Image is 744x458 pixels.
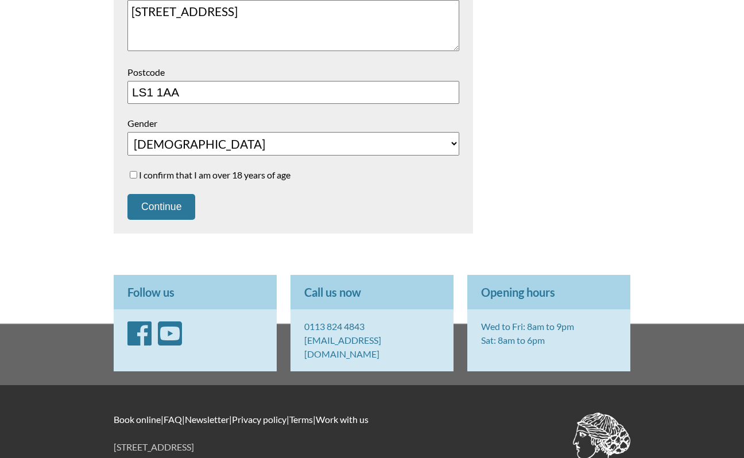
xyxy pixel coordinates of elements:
a: YouTube [158,335,182,346]
a: Newsletter [185,414,229,425]
p: | | | | | [114,413,630,426]
p: [STREET_ADDRESS] [114,440,630,454]
i: YouTube [158,320,182,347]
i: Facebook [127,320,152,347]
input: I confirm that I am over 18 years of age [130,171,137,178]
label: I confirm that I am over 18 years of age [127,169,459,180]
a: [EMAIL_ADDRESS][DOMAIN_NAME] [304,335,381,359]
a: Privacy policy [232,414,286,425]
p: Opening hours [467,275,630,309]
a: FAQ [164,414,182,425]
p: Call us now [290,275,454,309]
a: Facebook [127,335,152,346]
a: Book online [114,414,161,425]
p: Follow us [114,275,277,309]
a: 0113 824 4843 [304,321,365,332]
label: Gender [127,118,459,129]
button: Continue [127,194,195,220]
a: Terms [289,414,313,425]
p: Wed to Fri: 8am to 9pm Sat: 8am to 6pm [467,309,630,358]
label: Postcode [127,67,459,77]
a: Work with us [316,414,369,425]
